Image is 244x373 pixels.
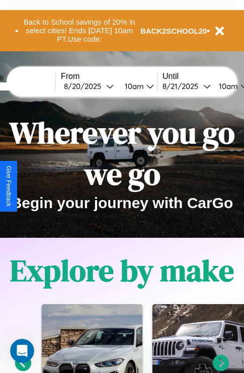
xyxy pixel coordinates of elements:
[61,72,157,81] label: From
[5,166,12,207] div: Give Feedback
[10,339,34,363] iframe: Intercom live chat
[140,27,207,35] b: BACK2SCHOOL20
[214,81,240,91] div: 10am
[117,81,157,91] button: 10am
[64,81,106,91] div: 8 / 20 / 2025
[10,250,234,291] h1: Explore by make
[162,81,203,91] div: 8 / 21 / 2025
[120,81,146,91] div: 10am
[61,81,117,91] button: 8/20/2025
[19,15,140,46] button: Back to School savings of 20% in select cities! Ends [DATE] 10am PT.Use code:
